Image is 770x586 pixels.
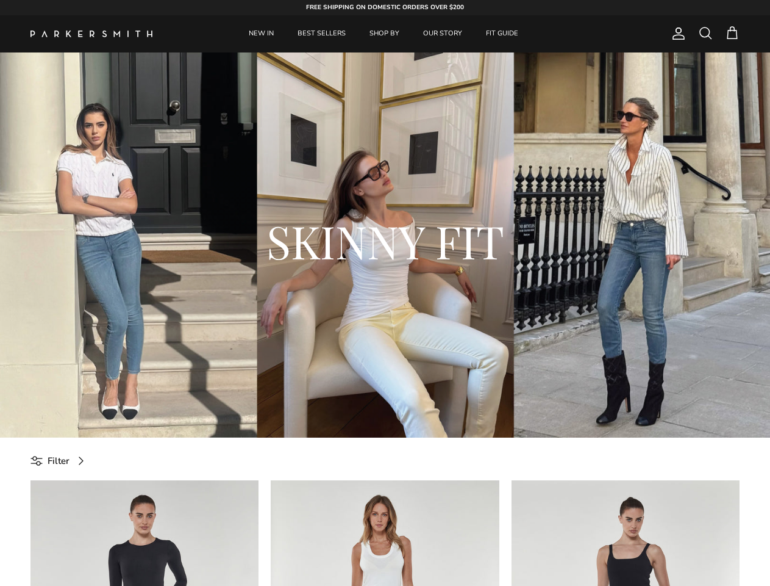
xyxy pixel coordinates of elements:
[67,212,703,270] h2: SKINNY FIT
[182,15,586,52] div: Primary
[238,15,285,52] a: NEW IN
[666,26,686,41] a: Account
[412,15,473,52] a: OUR STORY
[358,15,410,52] a: SHOP BY
[475,15,529,52] a: FIT GUIDE
[30,447,93,474] a: Filter
[306,3,464,12] strong: FREE SHIPPING ON DOMESTIC ORDERS OVER $200
[48,454,70,468] span: Filter
[30,31,152,37] img: Parker Smith
[287,15,357,52] a: BEST SELLERS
